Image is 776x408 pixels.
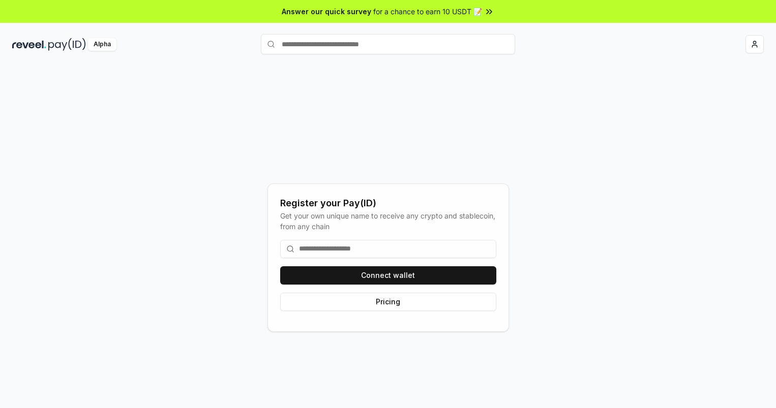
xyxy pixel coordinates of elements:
div: Register your Pay(ID) [280,196,496,210]
button: Connect wallet [280,266,496,285]
div: Get your own unique name to receive any crypto and stablecoin, from any chain [280,210,496,232]
button: Pricing [280,293,496,311]
span: Answer our quick survey [282,6,371,17]
span: for a chance to earn 10 USDT 📝 [373,6,482,17]
img: pay_id [48,38,86,51]
img: reveel_dark [12,38,46,51]
div: Alpha [88,38,116,51]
